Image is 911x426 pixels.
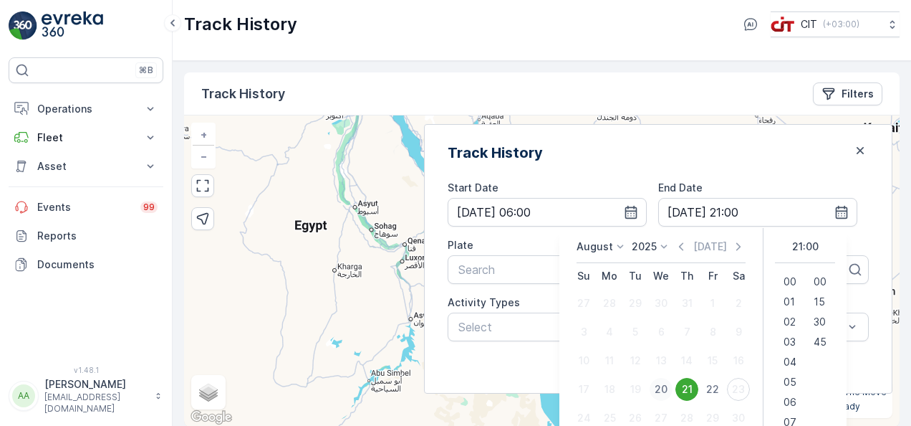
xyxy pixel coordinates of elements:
[727,292,750,315] div: 2
[784,375,796,389] span: 05
[727,349,750,372] div: 16
[784,295,795,309] span: 01
[193,377,224,408] a: Layers
[37,257,158,272] p: Documents
[37,159,135,174] p: Asset
[701,378,724,401] div: 22
[184,13,297,36] p: Track History
[650,378,673,401] div: 20
[814,275,826,289] span: 00
[193,124,214,146] a: Zoom In
[37,200,132,214] p: Events
[650,349,673,372] div: 13
[814,295,825,309] span: 15
[9,11,37,40] img: logo
[44,392,148,415] p: [EMAIL_ADDRESS][DOMAIN_NAME]
[624,378,647,401] div: 19
[448,181,498,194] label: Start Date
[784,315,796,329] span: 02
[771,16,795,32] img: cit-logo_pOk6rL0.png
[814,315,826,329] span: 30
[139,65,153,76] p: ⌘B
[193,146,214,167] a: Zoom Out
[701,349,724,372] div: 15
[572,321,595,344] div: 3
[577,240,613,254] p: August
[9,366,163,374] span: v 1.48.1
[9,152,163,181] button: Asset
[598,378,621,401] div: 18
[814,335,826,349] span: 45
[784,395,796,410] span: 06
[726,263,751,289] th: Saturday
[571,263,597,289] th: Sunday
[648,263,674,289] th: Wednesday
[42,11,103,40] img: logo_light-DOdMpM7g.png
[9,95,163,123] button: Operations
[784,335,796,349] span: 03
[675,321,698,344] div: 7
[572,349,595,372] div: 10
[572,378,595,401] div: 17
[784,275,796,289] span: 00
[674,263,700,289] th: Thursday
[842,87,874,101] p: Filters
[801,17,817,32] p: CIT
[598,349,621,372] div: 11
[784,355,796,369] span: 04
[693,240,727,254] p: [DATE]
[813,82,882,105] button: Filters
[458,318,844,336] p: Select
[12,384,35,407] div: AA
[458,261,847,278] p: Search
[650,292,673,315] div: 30
[675,292,698,315] div: 31
[675,349,698,372] div: 14
[37,131,135,145] p: Fleet
[448,142,543,164] h2: Track History
[9,222,163,250] a: Reports
[658,181,703,194] label: End Date
[448,296,520,308] label: Activity Types
[622,263,648,289] th: Tuesday
[701,321,724,344] div: 8
[597,263,622,289] th: Monday
[727,378,750,401] div: 23
[448,198,647,227] input: dd/mm/yyyy
[448,239,473,251] label: Plate
[675,378,698,401] div: 21
[572,292,595,315] div: 27
[632,240,657,254] p: 2025
[624,349,647,372] div: 12
[650,321,673,344] div: 6
[598,292,621,315] div: 28
[701,292,724,315] div: 1
[37,229,158,243] p: Reports
[201,84,285,104] p: Track History
[598,321,621,344] div: 4
[727,321,750,344] div: 9
[9,250,163,279] a: Documents
[823,19,859,30] p: ( +03:00 )
[44,377,148,392] p: [PERSON_NAME]
[624,292,647,315] div: 29
[201,128,207,141] span: +
[771,11,900,37] button: CIT(+03:00)
[201,150,208,162] span: −
[658,198,857,227] input: dd/mm/yyyy
[9,123,163,152] button: Fleet
[792,240,819,254] p: 21:00
[143,202,155,213] p: 99
[700,263,726,289] th: Friday
[9,193,163,222] a: Events99
[9,377,163,415] button: AA[PERSON_NAME][EMAIL_ADDRESS][DOMAIN_NAME]
[624,321,647,344] div: 5
[37,102,135,116] p: Operations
